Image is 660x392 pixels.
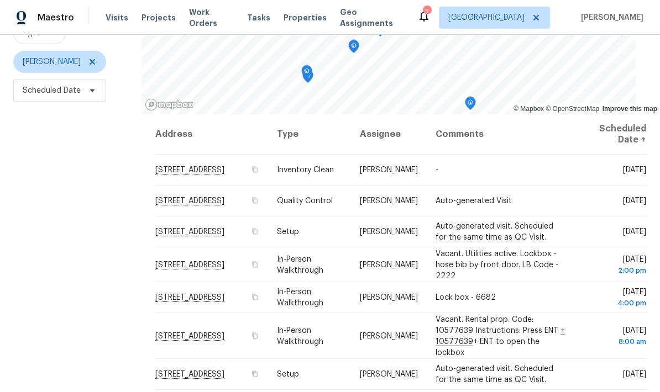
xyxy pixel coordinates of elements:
[360,332,418,340] span: [PERSON_NAME]
[106,12,128,23] span: Visits
[360,166,418,174] span: [PERSON_NAME]
[360,261,418,268] span: [PERSON_NAME]
[249,369,259,379] button: Copy Address
[360,370,418,378] span: [PERSON_NAME]
[249,292,259,302] button: Copy Address
[249,259,259,269] button: Copy Address
[142,12,176,23] span: Projects
[301,65,312,82] div: Map marker
[340,7,404,29] span: Geo Assignments
[277,370,299,378] span: Setup
[436,315,565,356] span: Vacant. Rental prop. Code: 10577639 Instructions: Press ENT + ENT to open the lockbox
[514,105,544,113] a: Mapbox
[284,12,327,23] span: Properties
[249,330,259,340] button: Copy Address
[448,12,525,23] span: [GEOGRAPHIC_DATA]
[23,56,81,67] span: [PERSON_NAME]
[584,255,646,276] span: [DATE]
[360,294,418,301] span: [PERSON_NAME]
[623,370,646,378] span: [DATE]
[575,114,647,155] th: Scheduled Date ↑
[277,255,323,274] span: In-Person Walkthrough
[584,336,646,347] div: 8:00 am
[145,98,193,111] a: Mapbox homepage
[623,197,646,205] span: [DATE]
[623,166,646,174] span: [DATE]
[247,14,270,22] span: Tasks
[436,250,558,279] span: Vacant. Utilities active. Lockbox - hose bib by front door. LB Code - 2222
[465,97,476,114] div: Map marker
[249,226,259,236] button: Copy Address
[577,12,643,23] span: [PERSON_NAME]
[623,228,646,236] span: [DATE]
[603,105,657,113] a: Improve this map
[348,40,359,57] div: Map marker
[277,326,323,345] span: In-Person Walkthrough
[302,70,313,87] div: Map marker
[360,197,418,205] span: [PERSON_NAME]
[277,197,333,205] span: Quality Control
[546,105,599,113] a: OpenStreetMap
[436,197,512,205] span: Auto-generated Visit
[423,7,431,18] div: 2
[351,114,427,155] th: Assignee
[38,12,74,23] span: Maestro
[436,166,438,174] span: -
[436,223,553,241] span: Auto-generated visit. Scheduled for the same time as QC Visit.
[584,288,646,309] span: [DATE]
[436,365,553,384] span: Auto-generated visit. Scheduled for the same time as QC Visit.
[277,166,334,174] span: Inventory Clean
[249,165,259,174] button: Copy Address
[277,288,323,307] span: In-Person Walkthrough
[249,195,259,205] button: Copy Address
[584,264,646,276] div: 2:00 pm
[268,114,351,155] th: Type
[584,326,646,347] span: [DATE]
[436,294,496,301] span: Lock box - 6682
[155,114,269,155] th: Address
[189,7,234,29] span: Work Orders
[360,228,418,236] span: [PERSON_NAME]
[277,228,299,236] span: Setup
[427,114,574,155] th: Comments
[584,298,646,309] div: 4:00 pm
[23,85,81,96] span: Scheduled Date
